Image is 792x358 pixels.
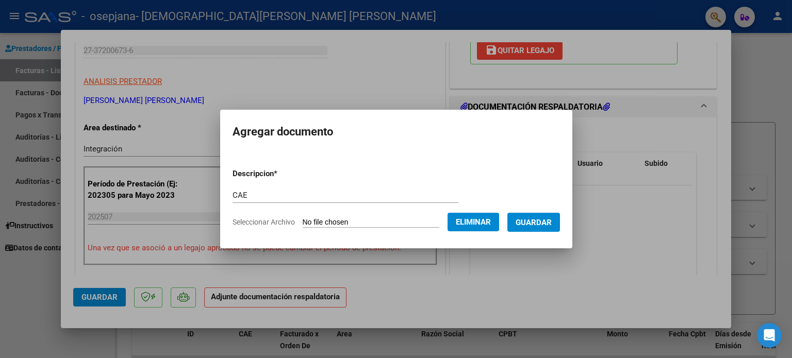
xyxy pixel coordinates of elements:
h2: Agregar documento [233,122,560,142]
div: Open Intercom Messenger [757,323,782,348]
span: Eliminar [456,217,491,227]
span: Guardar [516,218,552,227]
p: Descripcion [233,168,331,180]
span: Seleccionar Archivo [233,218,295,226]
button: Guardar [507,213,560,232]
button: Eliminar [448,213,499,231]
